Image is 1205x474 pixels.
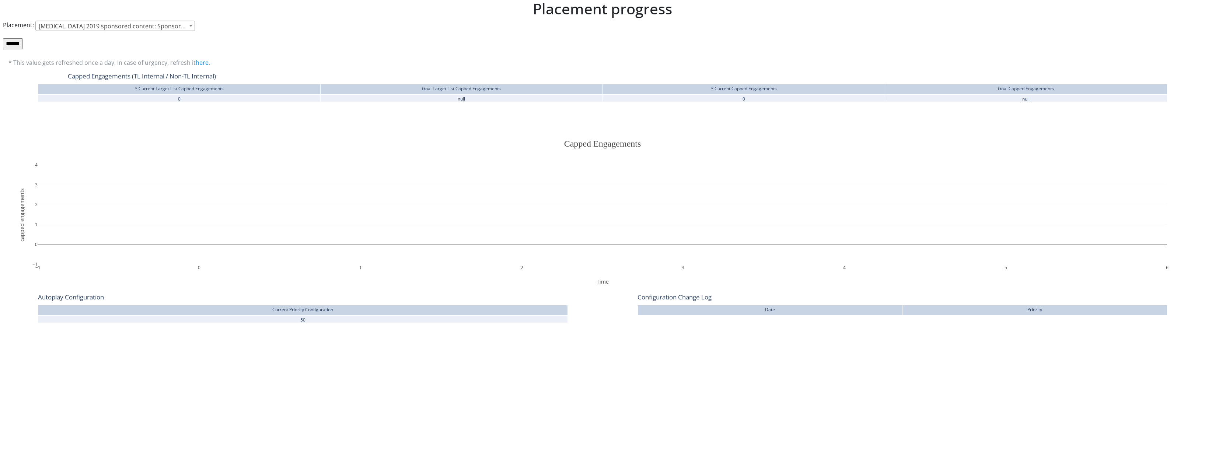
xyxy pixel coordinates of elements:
[300,317,305,323] text: 50
[35,21,195,31] span: Imbruvica 2019 sponsored content: Sponsored content
[1027,306,1042,313] text: Priority
[458,96,465,102] text: null
[36,21,195,31] span: Imbruvica 2019 sponsored content: Sponsored content
[711,85,777,92] text: * Current Capped Engagements
[272,306,333,313] text: Current Priority Configuration
[3,21,34,29] label: Placement:
[196,59,209,67] a: here
[135,85,224,92] text: * Current Target List Capped Engagements
[998,85,1054,92] text: Goal Capped Engagements
[8,58,1197,67] p: * This value gets refreshed once a day. In case of urgency, refresh it .
[765,306,775,313] text: Date
[1022,96,1030,102] text: null
[178,96,181,102] text: 0
[743,96,745,102] text: 0
[422,85,501,92] text: Goal Target List Capped Engagements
